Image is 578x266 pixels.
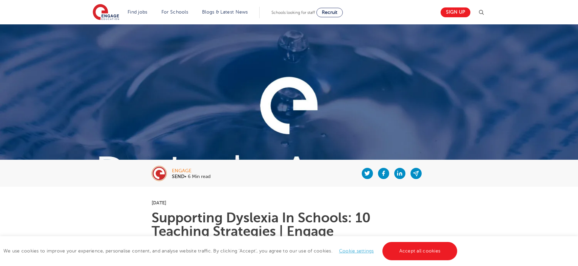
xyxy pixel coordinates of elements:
a: Blogs & Latest News [202,9,248,15]
a: For Schools [161,9,188,15]
span: Recruit [322,10,337,15]
a: Find jobs [128,9,148,15]
img: Engage Education [93,4,119,21]
a: Accept all cookies [382,242,458,260]
p: • 6 Min read [172,174,210,179]
a: Recruit [316,8,343,17]
h1: Supporting Dyslexia In Schools: 10 Teaching Strategies | Engage [152,211,427,238]
span: We use cookies to improve your experience, personalise content, and analyse website traffic. By c... [3,248,459,253]
span: Schools looking for staff [271,10,315,15]
a: Sign up [441,7,470,17]
b: SEND [172,174,184,179]
p: [DATE] [152,200,427,205]
a: Cookie settings [339,248,374,253]
div: engage [172,169,210,173]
